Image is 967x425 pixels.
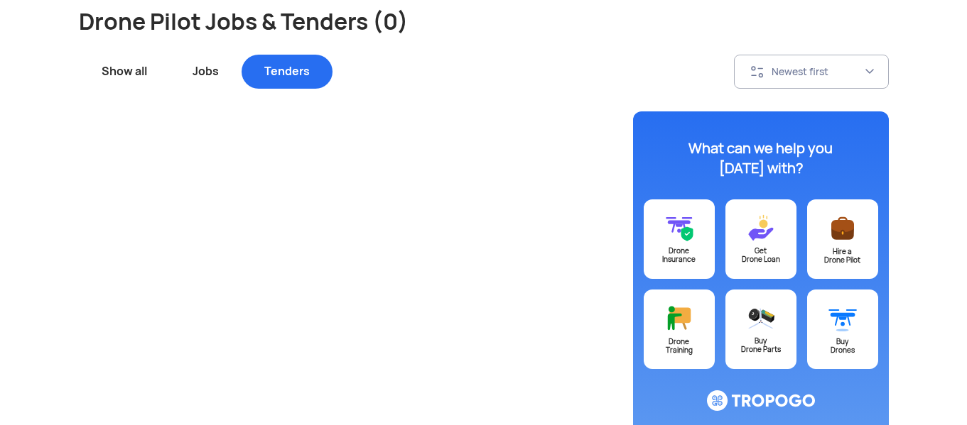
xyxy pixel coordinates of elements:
[665,214,693,242] img: ic_drone_insurance@3x.svg
[828,304,857,333] img: ic_buydrone@3x.svg
[725,337,796,354] div: Buy Drone Parts
[644,289,715,369] a: DroneTraining
[79,6,889,38] h1: Drone Pilot Jobs & Tenders (0)
[807,289,878,369] a: BuyDrones
[828,214,857,243] img: ic_postajob@3x.svg
[734,55,889,89] button: Newest first
[725,289,796,369] a: BuyDrone Parts
[644,199,715,279] a: DroneInsurance
[747,304,775,332] img: ic_droneparts@3x.svg
[79,55,170,89] div: Show all
[725,199,796,279] a: GetDrone Loan
[807,338,878,355] div: Buy Drones
[644,247,715,264] div: Drone Insurance
[644,338,715,355] div: Drone Training
[170,55,242,89] div: Jobs
[772,65,864,78] div: Newest first
[807,199,878,279] a: Hire aDrone Pilot
[665,304,693,333] img: ic_training@3x.svg
[707,390,815,412] img: ic_logo@3x.svg
[672,138,850,178] div: What can we help you [DATE] with?
[747,214,775,242] img: ic_loans@3x.svg
[242,55,333,89] div: Tenders
[725,247,796,264] div: Get Drone Loan
[807,248,878,265] div: Hire a Drone Pilot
